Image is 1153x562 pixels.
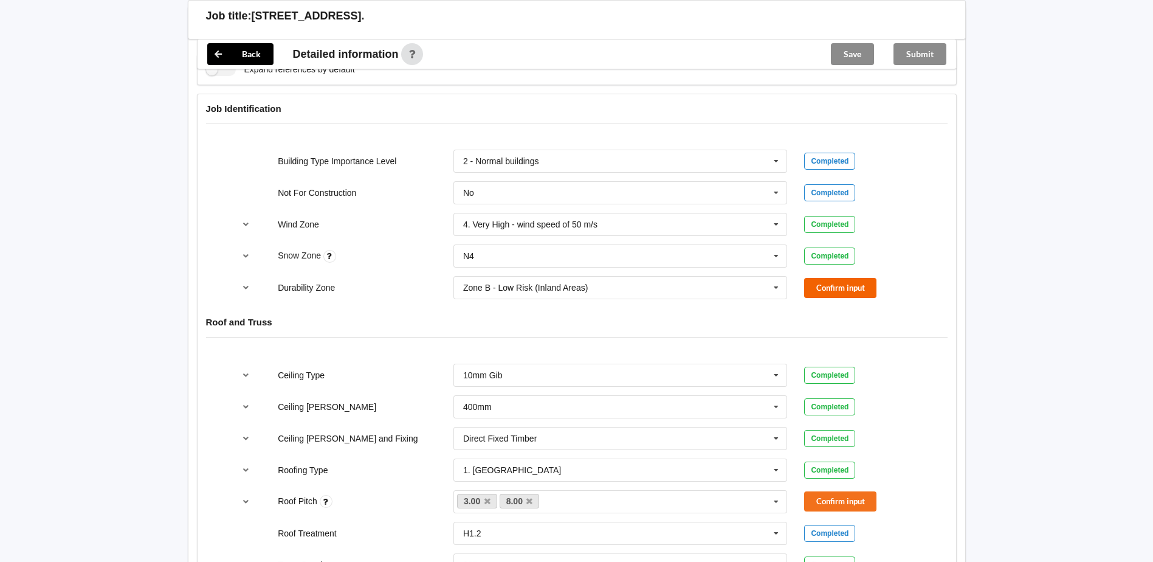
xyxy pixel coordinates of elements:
button: Back [207,43,274,65]
div: Completed [804,248,855,265]
a: 3.00 [457,494,497,508]
button: Confirm input [804,278,876,298]
div: N4 [463,252,474,260]
label: Ceiling [PERSON_NAME] and Fixing [278,434,418,443]
label: Expand references by default [206,63,355,76]
label: Roof Pitch [278,496,319,506]
button: reference-toggle [234,491,258,513]
div: Direct Fixed Timber [463,434,537,443]
div: 400mm [463,403,492,411]
label: Wind Zone [278,220,319,229]
button: reference-toggle [234,245,258,267]
div: Completed [804,367,855,384]
h4: Job Identification [206,103,948,114]
label: Durability Zone [278,283,335,293]
label: Roof Treatment [278,529,337,538]
label: Ceiling Type [278,370,325,380]
h4: Roof and Truss [206,316,948,328]
label: Not For Construction [278,188,356,198]
div: 4. Very High - wind speed of 50 m/s [463,220,597,229]
button: reference-toggle [234,428,258,449]
div: Completed [804,184,855,201]
h3: [STREET_ADDRESS]. [252,9,365,23]
label: Ceiling [PERSON_NAME] [278,402,376,412]
label: Roofing Type [278,465,328,475]
label: Building Type Importance Level [278,156,396,166]
div: Completed [804,216,855,233]
button: reference-toggle [234,459,258,481]
div: Completed [804,430,855,447]
div: Completed [804,462,855,479]
h3: Job title: [206,9,252,23]
label: Snow Zone [278,251,323,260]
span: Detailed information [293,49,399,60]
div: 2 - Normal buildings [463,157,539,165]
button: reference-toggle [234,277,258,299]
div: No [463,189,474,197]
div: Completed [804,153,855,170]
div: Completed [804,525,855,542]
a: 8.00 [500,494,540,508]
div: H1.2 [463,529,481,538]
div: 10mm Gib [463,371,503,380]
button: reference-toggle [234,396,258,418]
div: Completed [804,398,855,415]
div: Zone B - Low Risk (Inland Areas) [463,283,588,292]
button: Confirm input [804,491,876,512]
button: reference-toggle [234,213,258,235]
button: reference-toggle [234,364,258,386]
div: 1. [GEOGRAPHIC_DATA] [463,466,561,474]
